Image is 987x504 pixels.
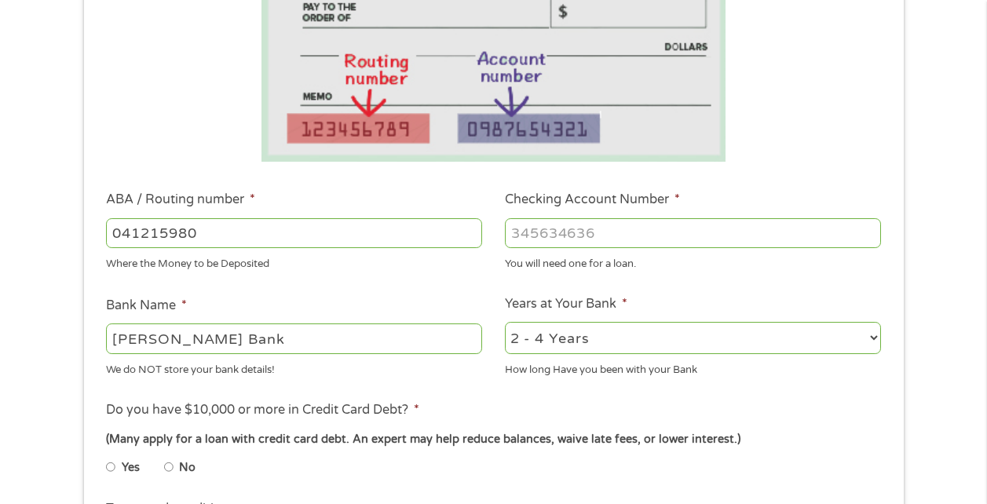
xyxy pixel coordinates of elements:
input: 345634636 [505,218,881,248]
label: Yes [122,459,140,477]
div: You will need one for a loan. [505,251,881,272]
label: ABA / Routing number [106,192,255,208]
label: Checking Account Number [505,192,680,208]
div: Where the Money to be Deposited [106,251,482,272]
div: We do NOT store your bank details! [106,356,482,378]
input: 263177916 [106,218,482,248]
label: Do you have $10,000 or more in Credit Card Debt? [106,402,419,418]
label: Bank Name [106,298,187,314]
label: Years at Your Bank [505,296,627,312]
div: (Many apply for a loan with credit card debt. An expert may help reduce balances, waive late fees... [106,431,880,448]
div: How long Have you been with your Bank [505,356,881,378]
label: No [179,459,196,477]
